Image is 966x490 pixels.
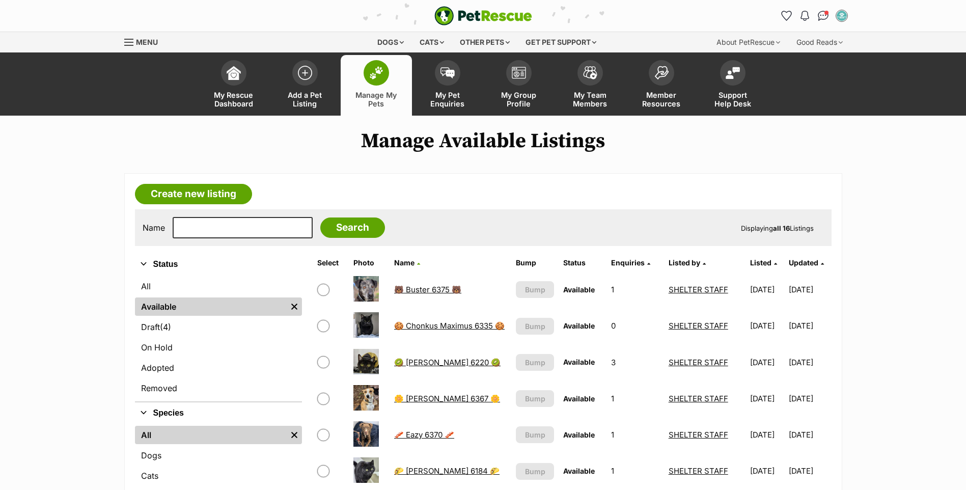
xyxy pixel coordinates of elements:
[394,285,461,294] a: 🐻 Buster 6375 🐻
[512,67,526,79] img: group-profile-icon-3fa3cf56718a62981997c0bc7e787c4b2cf8bcc04b72c1350f741eb67cf2f40e.svg
[789,32,850,52] div: Good Reads
[135,406,302,420] button: Species
[611,258,650,267] a: Enquiries
[750,258,771,267] span: Listed
[440,67,455,78] img: pet-enquiries-icon-7e3ad2cf08bfb03b45e93fb7055b45f3efa6380592205ae92323e6603595dc1f.svg
[434,6,532,25] img: logo-e224e6f780fb5917bec1dbf3a21bbac754714ae5b6737aabdf751b685950b380.svg
[198,55,269,116] a: My Rescue Dashboard
[525,466,545,477] span: Bump
[789,381,831,416] td: [DATE]
[669,285,728,294] a: SHELTER STAFF
[211,91,257,108] span: My Rescue Dashboard
[710,91,756,108] span: Support Help Desk
[525,429,545,440] span: Bump
[669,430,728,440] a: SHELTER STAFF
[567,91,613,108] span: My Team Members
[160,321,171,333] span: (4)
[669,466,728,476] a: SHELTER STAFF
[516,463,554,480] button: Bump
[287,426,302,444] a: Remove filter
[434,6,532,25] a: PetRescue
[563,467,595,475] span: Available
[394,466,500,476] a: 🌮 [PERSON_NAME] 6184 🌮
[654,66,669,79] img: member-resources-icon-8e73f808a243e03378d46382f2149f9095a855e16c252ad45f914b54edf8863c.svg
[607,272,663,307] td: 1
[124,32,165,50] a: Menu
[370,32,411,52] div: Dogs
[639,91,684,108] span: Member Resources
[779,8,850,24] ul: Account quick links
[394,258,415,267] span: Name
[525,393,545,404] span: Bump
[135,359,302,377] a: Adopted
[516,281,554,298] button: Bump
[746,381,788,416] td: [DATE]
[349,255,389,271] th: Photo
[815,8,832,24] a: Conversations
[512,255,558,271] th: Bump
[453,32,517,52] div: Other pets
[525,284,545,295] span: Bump
[611,258,645,267] span: translation missing: en.admin.listings.index.attributes.enquiries
[425,91,471,108] span: My Pet Enquiries
[135,446,302,465] a: Dogs
[559,255,606,271] th: Status
[563,394,595,403] span: Available
[353,91,399,108] span: Manage My Pets
[227,66,241,80] img: dashboard-icon-eb2f2d2d3e046f16d808141f083e7271f6b2e854fb5c12c21221c1fb7104beca.svg
[136,38,158,46] span: Menu
[789,345,831,380] td: [DATE]
[143,223,165,232] label: Name
[709,32,787,52] div: About PetRescue
[394,394,500,403] a: 🌼 [PERSON_NAME] 6367 🌼
[394,430,454,440] a: 🥓 Eazy 6370 🥓
[837,11,847,21] img: SHELTER STAFF profile pic
[287,297,302,316] a: Remove filter
[773,224,790,232] strong: all 16
[697,55,768,116] a: Support Help Desk
[298,66,312,80] img: add-pet-listing-icon-0afa8454b4691262ce3f59096e99ab1cd57d4a30225e0717b998d2c9b9846f56.svg
[669,358,728,367] a: SHELTER STAFF
[394,358,501,367] a: 🥝 [PERSON_NAME] 6220 🥝
[779,8,795,24] a: Favourites
[607,308,663,343] td: 0
[516,354,554,371] button: Bump
[789,258,818,267] span: Updated
[789,308,831,343] td: [DATE]
[518,32,603,52] div: Get pet support
[282,91,328,108] span: Add a Pet Listing
[750,258,777,267] a: Listed
[563,321,595,330] span: Available
[313,255,348,271] th: Select
[789,417,831,452] td: [DATE]
[483,55,555,116] a: My Group Profile
[555,55,626,116] a: My Team Members
[516,426,554,443] button: Bump
[135,277,302,295] a: All
[320,217,385,238] input: Search
[412,55,483,116] a: My Pet Enquiries
[669,394,728,403] a: SHELTER STAFF
[669,321,728,331] a: SHELTER STAFF
[563,285,595,294] span: Available
[412,32,451,52] div: Cats
[269,55,341,116] a: Add a Pet Listing
[135,426,287,444] a: All
[516,318,554,335] button: Bump
[834,8,850,24] button: My account
[341,55,412,116] a: Manage My Pets
[135,318,302,336] a: Draft
[741,224,814,232] span: Displaying Listings
[135,467,302,485] a: Cats
[525,357,545,368] span: Bump
[583,66,597,79] img: team-members-icon-5396bd8760b3fe7c0b43da4ab00e1e3bb1a5d9ba89233759b79545d2d3fc5d0d.svg
[746,453,788,488] td: [DATE]
[135,379,302,397] a: Removed
[797,8,813,24] button: Notifications
[726,67,740,79] img: help-desk-icon-fdf02630f3aa405de69fd3d07c3f3aa587a6932b1a1747fa1d2bba05be0121f9.svg
[516,390,554,407] button: Bump
[607,345,663,380] td: 3
[789,453,831,488] td: [DATE]
[789,272,831,307] td: [DATE]
[607,417,663,452] td: 1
